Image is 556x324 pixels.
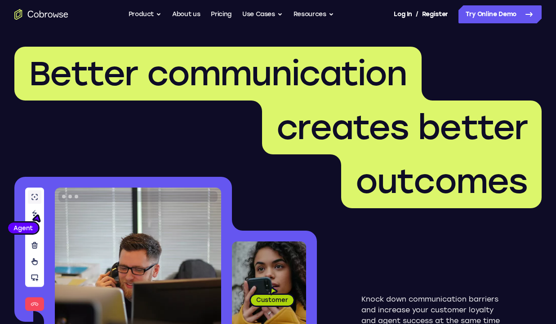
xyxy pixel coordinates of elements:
[416,9,418,20] span: /
[276,107,527,148] span: creates better
[172,5,200,23] a: About us
[211,5,231,23] a: Pricing
[129,5,162,23] button: Product
[356,161,527,201] span: outcomes
[458,5,542,23] a: Try Online Demo
[8,223,38,232] span: Agent
[25,188,44,311] img: A series of tools used in co-browsing sessions
[394,5,412,23] a: Log In
[294,5,334,23] button: Resources
[242,5,283,23] button: Use Cases
[14,9,68,20] a: Go to the home page
[251,295,294,304] span: Customer
[422,5,448,23] a: Register
[29,53,407,94] span: Better communication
